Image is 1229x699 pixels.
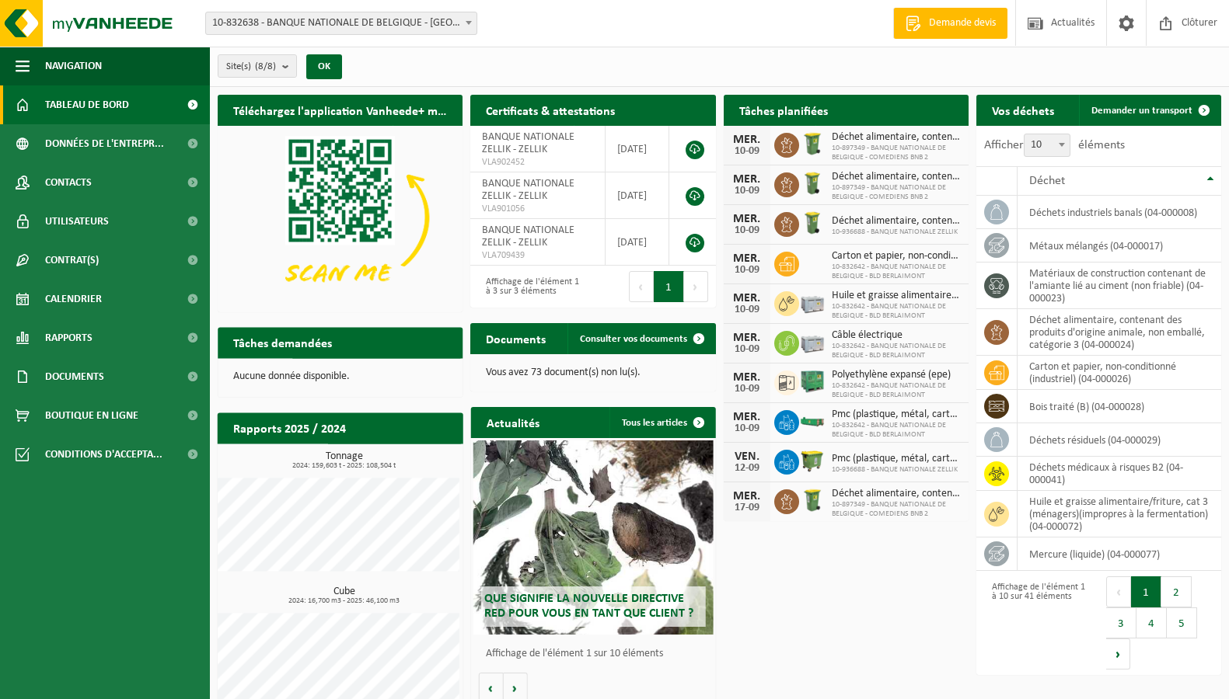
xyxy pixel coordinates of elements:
span: Calendrier [45,280,102,318]
div: 10-09 [731,225,763,236]
span: Déchet [1029,175,1065,187]
span: 2024: 159,603 t - 2025: 108,504 t [225,462,463,470]
a: Consulter les rapports [327,443,461,474]
td: matériaux de construction contenant de l'amiante lié au ciment (non friable) (04-000023) [1018,263,1221,309]
div: Affichage de l'élément 1 à 3 sur 3 éléments [478,270,585,304]
div: 10-09 [731,384,763,395]
span: VLA902452 [482,156,592,169]
span: 10-832638 - BANQUE NATIONALE DE BELGIQUE - BRUXELLES [206,12,477,34]
span: Rapports [45,318,93,357]
td: déchets industriels banals (04-000008) [1018,196,1221,229]
span: Pmc (plastique, métal, carton boisson) (industriel) [832,409,961,421]
span: Utilisateurs [45,202,109,241]
img: WB-0140-HPE-GN-50 [799,170,826,196]
span: Câble électrique [832,329,961,342]
div: 12-09 [731,463,763,474]
span: 10-936688 - BANQUE NATIONALE ZELLIK [832,228,961,237]
div: MER. [731,173,763,186]
h2: Actualités [470,407,554,437]
td: [DATE] [606,219,669,266]
img: PB-LB-0680-HPE-GY-11 [799,289,826,315]
td: huile et graisse alimentaire/friture, cat 3 (ménagers)(impropres à la fermentation) (04-000072) [1018,491,1221,537]
span: Consulter vos documents [580,334,687,344]
span: 10-832642 - BANQUE NATIONALE DE BELGIQUE - BLD BERLAIMONT [832,302,961,321]
div: MER. [731,411,763,423]
button: Next [1106,638,1130,669]
span: Demande devis [925,16,1000,31]
h2: Téléchargez l'application Vanheede+ maintenant! [218,95,463,125]
span: 10-897349 - BANQUE NATIONALE DE BELGIQUE - COMEDIENS BNB 2 [832,500,961,519]
div: 10-09 [731,423,763,434]
span: 10 [1024,134,1070,157]
h3: Tonnage [225,451,463,470]
span: Documents [45,357,104,396]
div: Affichage de l'élément 1 à 10 sur 41 éléments [984,575,1091,671]
img: Download de VHEPlus App [218,126,463,309]
td: métaux mélangés (04-000017) [1018,229,1221,263]
span: Navigation [45,47,102,85]
span: Déchet alimentaire, contenant des produits d'origine animale, non emballé, catég... [832,215,961,228]
count: (8/8) [255,61,276,71]
h2: Rapports 2025 / 2024 [218,412,361,443]
span: 10-897349 - BANQUE NATIONALE DE BELGIQUE - COMEDIENS BNB 2 [832,144,961,162]
td: mercure (liquide) (04-000077) [1018,537,1221,571]
button: Previous [1106,576,1131,607]
button: 3 [1106,607,1136,638]
div: MER. [731,371,763,384]
h3: Cube [225,586,463,605]
span: 10 [1025,134,1070,156]
span: BANQUE NATIONALE ZELLIK - ZELLIK [482,224,574,249]
span: Tableau de bord [45,85,129,124]
button: 5 [1167,607,1197,638]
div: 10-09 [731,146,763,157]
span: 10-832642 - BANQUE NATIONALE DE BELGIQUE - BLD BERLAIMONT [832,263,961,281]
div: MER. [731,213,763,225]
td: déchets médicaux à risques B2 (04-000041) [1018,457,1221,491]
span: BANQUE NATIONALE ZELLIK - ZELLIK [482,178,574,202]
span: Huile et graisse alimentaire/friture, cat 3 (ménagers)(impropres à la fermentati... [832,290,961,302]
span: Déchet alimentaire, contenant des produits d'origine animale, non emballé, catég... [832,131,961,144]
td: déchet alimentaire, contenant des produits d'origine animale, non emballé, catégorie 3 (04-000024) [1018,309,1221,356]
div: MER. [731,134,763,146]
label: Afficher éléments [984,139,1125,151]
div: 10-09 [731,186,763,196]
span: Pmc (plastique, métal, carton boisson) (industriel) [832,453,961,465]
span: 10-832642 - BANQUE NATIONALE DE BELGIQUE - BLD BERLAIMONT [832,381,961,400]
div: 10-09 [731,304,763,315]
h2: Certificats & attestations [470,95,630,125]
span: Que signifie la nouvelle directive RED pour vous en tant que client ? [484,593,693,620]
div: MER. [731,332,763,344]
span: 10-832638 - BANQUE NATIONALE DE BELGIQUE - BRUXELLES [205,12,477,35]
a: Tous les articles [609,407,714,438]
span: VLA901056 [482,203,592,215]
span: Site(s) [226,55,276,78]
img: PB-LB-0680-HPE-GY-11 [799,329,826,355]
div: 10-09 [731,265,763,276]
a: Demande devis [893,8,1007,39]
td: carton et papier, non-conditionné (industriel) (04-000026) [1018,356,1221,390]
span: VLA709439 [482,249,592,262]
div: 17-09 [731,503,763,513]
a: Que signifie la nouvelle directive RED pour vous en tant que client ? [473,440,713,635]
span: 10-897349 - BANQUE NATIONALE DE BELGIQUE - COMEDIENS BNB 2 [832,183,961,202]
button: Next [684,271,708,302]
button: 2 [1161,576,1192,607]
div: VEN. [731,450,763,463]
span: Contrat(s) [45,241,99,280]
h2: Documents [470,323,561,353]
h2: Tâches planifiées [724,95,843,125]
img: WB-1100-HPE-GN-50 [799,447,826,474]
img: WB-0140-HPE-GN-50 [799,210,826,236]
div: MER. [731,292,763,304]
td: bois traité (B) (04-000028) [1018,390,1221,423]
td: déchets résiduels (04-000029) [1018,423,1221,457]
img: HK-XC-15-GN-00 [799,414,826,428]
span: Conditions d'accepta... [45,435,162,474]
span: 2024: 16,700 m3 - 2025: 46,100 m3 [225,597,463,605]
span: Données de l'entrepr... [45,124,164,163]
img: WB-0240-HPE-GN-50 [799,130,826,157]
span: Demander un transport [1091,106,1192,116]
button: 1 [1131,576,1161,607]
p: Affichage de l'élément 1 sur 10 éléments [486,649,707,659]
img: WB-0240-HPE-GN-50 [799,487,826,513]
